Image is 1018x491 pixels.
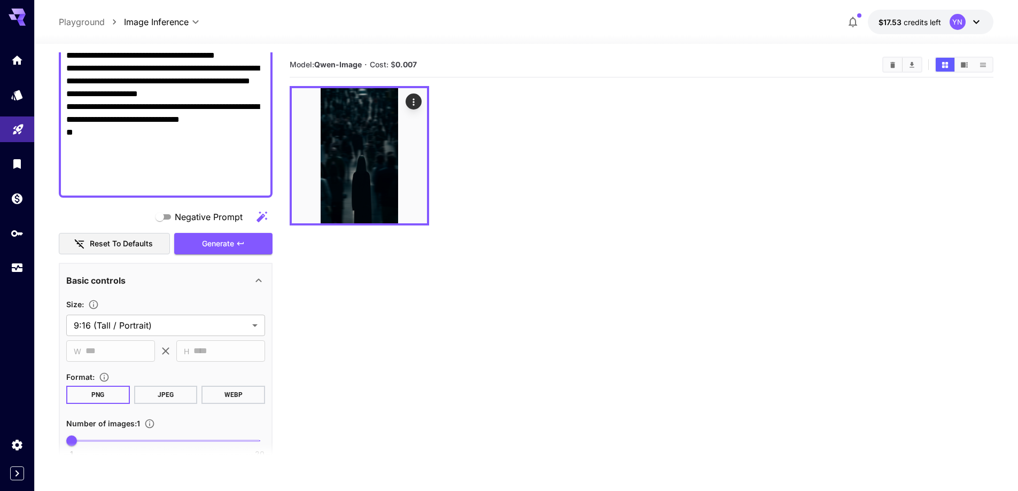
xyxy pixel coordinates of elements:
nav: breadcrumb [59,15,124,28]
button: Generate [174,233,273,255]
span: credits left [904,18,941,27]
button: Specify how many images to generate in a single request. Each image generation will be charged se... [140,418,159,429]
button: Show media in grid view [936,58,954,72]
span: W [74,345,81,357]
div: Show media in grid viewShow media in video viewShow media in list view [935,57,993,73]
button: $17.529YN [868,10,993,34]
span: Negative Prompt [175,211,243,223]
div: Settings [11,438,24,451]
div: Home [11,53,24,67]
button: JPEG [134,386,198,404]
span: Model: [290,60,362,69]
span: Size : [66,300,84,309]
span: Format : [66,372,95,381]
p: · [364,58,367,71]
button: PNG [66,386,130,404]
span: Number of images : 1 [66,419,140,428]
span: H [184,345,189,357]
div: Basic controls [66,268,265,293]
div: Playground [12,120,25,133]
div: Models [11,88,24,102]
div: API Keys [11,227,24,240]
span: 9:16 (Tall / Portrait) [74,319,248,332]
button: Expand sidebar [10,466,24,480]
button: Reset to defaults [59,233,170,255]
span: $17.53 [879,18,904,27]
div: YN [950,14,966,30]
span: Cost: $ [370,60,417,69]
div: Wallet [11,192,24,205]
div: Clear AllDownload All [882,57,922,73]
a: Playground [59,15,105,28]
button: WEBP [201,386,265,404]
button: Download All [903,58,921,72]
p: Basic controls [66,274,126,287]
span: Generate [202,237,234,251]
img: wKbPawtzUPnqwAAAABJRU5ErkJggg== [292,88,427,223]
b: Qwen-Image [314,60,362,69]
button: Show media in video view [955,58,974,72]
div: $17.529 [879,17,941,28]
b: 0.007 [395,60,417,69]
button: Clear All [883,58,902,72]
button: Adjust the dimensions of the generated image by specifying its width and height in pixels, or sel... [84,299,103,310]
button: Choose the file format for the output image. [95,372,114,383]
button: Show media in list view [974,58,992,72]
div: Actions [406,93,422,110]
div: Usage [11,261,24,275]
span: Image Inference [124,15,189,28]
div: Library [11,157,24,170]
